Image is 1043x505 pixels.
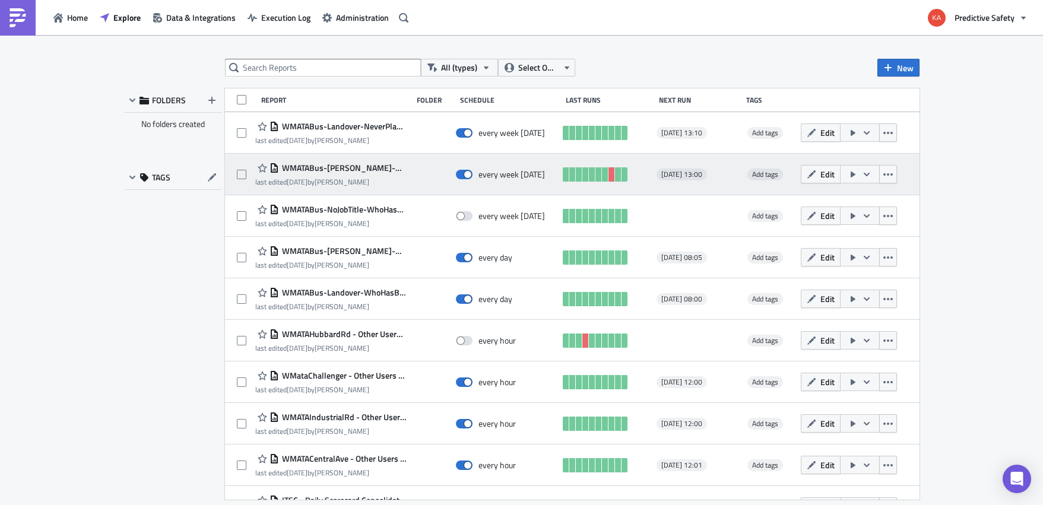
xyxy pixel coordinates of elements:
[255,219,406,228] div: last edited by [PERSON_NAME]
[747,418,783,430] span: Add tags
[255,136,406,145] div: last edited by [PERSON_NAME]
[820,417,835,430] span: Edit
[47,8,94,27] button: Home
[752,127,778,138] span: Add tags
[927,8,947,28] img: Avatar
[242,8,316,27] button: Execution Log
[752,293,778,304] span: Add tags
[820,334,835,347] span: Edit
[336,11,389,24] span: Administration
[255,302,406,311] div: last edited by [PERSON_NAME]
[261,96,411,104] div: Report
[279,453,406,464] span: WMATACentralAve - Other Users Suspected in Last Hour
[478,169,545,180] div: every week on Thursday
[124,113,222,135] div: No folders created
[752,418,778,429] span: Add tags
[801,373,841,391] button: Edit
[279,287,406,298] span: WMATABus-Landover-WhoHasBeenTrainedOnTheGame
[661,377,702,387] span: [DATE] 12:00
[518,61,558,74] span: Select Owner
[94,8,147,27] button: Explore
[152,172,170,183] span: TAGS
[661,170,702,179] span: [DATE] 13:00
[747,293,783,305] span: Add tags
[279,370,406,381] span: WMataChallenger - Other Users Suspected in Last Hour
[478,211,545,221] div: every week on Monday
[287,135,307,146] time: 2025-09-05T12:44:13Z
[747,127,783,139] span: Add tags
[225,59,421,77] input: Search Reports
[441,61,477,74] span: All (types)
[152,95,186,106] span: FOLDERS
[897,62,914,74] span: New
[659,96,740,104] div: Next Run
[747,376,783,388] span: Add tags
[955,11,1015,24] span: Predictive Safety
[255,344,406,352] div: last edited by [PERSON_NAME]
[1003,465,1031,493] div: Open Intercom Messenger
[498,59,575,77] button: Select Owner
[801,123,841,142] button: Edit
[255,385,406,394] div: last edited by [PERSON_NAME]
[820,459,835,471] span: Edit
[801,414,841,433] button: Edit
[279,246,406,256] span: WMATABus-Andrews-WhoHasBeenTrainedOnTheGame
[460,96,560,104] div: Schedule
[752,169,778,180] span: Add tags
[287,176,307,188] time: 2025-09-05T12:44:27Z
[417,96,454,104] div: Folder
[801,207,841,225] button: Edit
[421,59,498,77] button: All (types)
[287,467,307,478] time: 2025-06-11T19:17:38Z
[801,248,841,266] button: Edit
[661,460,702,470] span: [DATE] 12:01
[478,128,545,138] div: every week on Thursday
[820,209,835,222] span: Edit
[279,121,406,132] span: WMATABus-Landover-NeverPlayed
[566,96,653,104] div: Last Runs
[287,425,307,437] time: 2025-06-12T15:06:21Z
[478,294,512,304] div: every day
[478,418,516,429] div: every hour
[747,169,783,180] span: Add tags
[747,210,783,222] span: Add tags
[255,177,406,186] div: last edited by [PERSON_NAME]
[752,459,778,471] span: Add tags
[752,335,778,346] span: Add tags
[746,96,796,104] div: Tags
[255,261,406,269] div: last edited by [PERSON_NAME]
[661,419,702,428] span: [DATE] 12:00
[261,11,310,24] span: Execution Log
[747,252,783,263] span: Add tags
[113,11,141,24] span: Explore
[801,165,841,183] button: Edit
[279,329,406,339] span: WMATAHubbardRd - Other Users Suspected in Last Hour
[820,168,835,180] span: Edit
[316,8,395,27] button: Administration
[166,11,236,24] span: Data & Integrations
[661,128,702,138] span: [DATE] 13:10
[287,218,307,229] time: 2025-07-10T21:11:25Z
[801,331,841,350] button: Edit
[255,427,406,436] div: last edited by [PERSON_NAME]
[287,259,307,271] time: 2025-08-06T19:50:10Z
[801,456,841,474] button: Edit
[752,376,778,388] span: Add tags
[801,290,841,308] button: Edit
[255,468,406,477] div: last edited by [PERSON_NAME]
[147,8,242,27] button: Data & Integrations
[279,163,406,173] span: WMATABus-Andrews-NeverPlayed
[478,460,516,471] div: every hour
[661,253,702,262] span: [DATE] 08:05
[820,376,835,388] span: Edit
[747,335,783,347] span: Add tags
[478,335,516,346] div: every hour
[279,204,406,215] span: WMATABus-NoJobTitle-WhoHasBeenTrainedOnTheGame
[820,126,835,139] span: Edit
[67,11,88,24] span: Home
